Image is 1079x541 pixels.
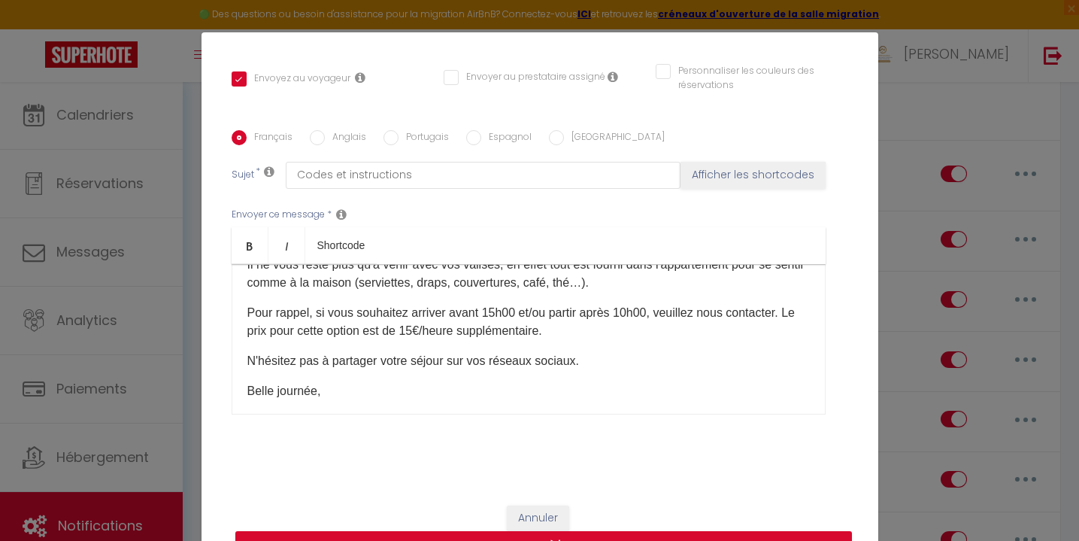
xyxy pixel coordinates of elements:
[399,130,449,147] label: Portugais
[247,352,810,370] p: N'hésitez pas à partager votre séjour sur vos réseaux sociaux.
[232,264,826,415] div: ​
[264,166,274,178] i: Subject
[481,130,532,147] label: Espagnol
[305,227,377,263] a: Shortcode
[247,256,810,292] p: ​Il ne vous reste plus qu'à venir avec vos valises, en effet tout est fourni dans l'appartement p...
[1015,473,1068,530] iframe: Chat
[232,227,268,263] a: Bold
[608,71,618,83] i: Envoyer au prestataire si il est assigné
[507,506,569,531] button: Annuler
[247,71,350,88] label: Envoyez au voyageur
[247,304,810,340] p: Pour rappel, si vous souhaitez arriver avant 15h00 et/ou partir après 10h00, veuillez nous contac...
[247,130,292,147] label: Français
[232,208,325,222] label: Envoyer ce message
[268,227,305,263] a: Italic
[325,130,366,147] label: Anglais
[355,71,365,84] i: Envoyer au voyageur
[680,162,826,189] button: Afficher les shortcodes
[247,412,810,430] p: ​---
[336,208,347,220] i: Message
[247,382,810,400] p: Belle journée,
[232,168,254,184] label: Sujet
[564,130,665,147] label: [GEOGRAPHIC_DATA]
[12,6,57,51] button: Ouvrir le widget de chat LiveChat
